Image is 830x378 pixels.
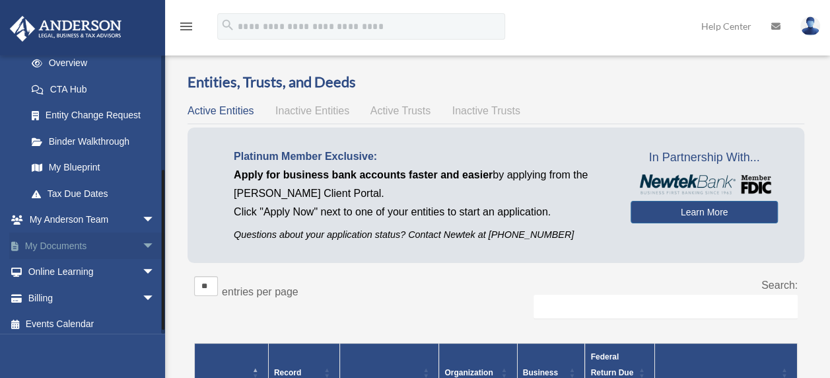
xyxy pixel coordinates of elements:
[370,105,431,116] span: Active Trusts
[222,286,298,297] label: entries per page
[631,201,778,223] a: Learn More
[18,102,168,129] a: Entity Change Request
[188,72,804,93] h3: Entities, Trusts, and Deeds
[18,180,168,207] a: Tax Due Dates
[9,259,175,285] a: Online Learningarrow_drop_down
[142,207,168,234] span: arrow_drop_down
[637,174,771,194] img: NewtekBankLogoSM.png
[234,169,493,180] span: Apply for business bank accounts faster and easier
[142,259,168,286] span: arrow_drop_down
[761,280,798,291] label: Search:
[452,105,520,116] span: Inactive Trusts
[142,285,168,312] span: arrow_drop_down
[234,147,611,166] p: Platinum Member Exclusive:
[18,76,168,102] a: CTA Hub
[275,105,349,116] span: Inactive Entities
[9,233,175,259] a: My Documentsarrow_drop_down
[631,147,778,169] span: In Partnership With...
[18,50,162,77] a: Overview
[178,23,194,34] a: menu
[9,311,175,338] a: Events Calendar
[800,17,820,36] img: User Pic
[234,166,611,203] p: by applying from the [PERSON_NAME] Client Portal.
[9,285,175,311] a: Billingarrow_drop_down
[234,203,611,221] p: Click "Apply Now" next to one of your entities to start an application.
[6,16,125,42] img: Anderson Advisors Platinum Portal
[9,207,175,233] a: My Anderson Teamarrow_drop_down
[142,233,168,260] span: arrow_drop_down
[234,227,611,243] p: Questions about your application status? Contact Newtek at [PHONE_NUMBER]
[188,105,254,116] span: Active Entities
[18,128,168,155] a: Binder Walkthrough
[18,155,168,181] a: My Blueprint
[221,18,235,32] i: search
[178,19,194,34] i: menu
